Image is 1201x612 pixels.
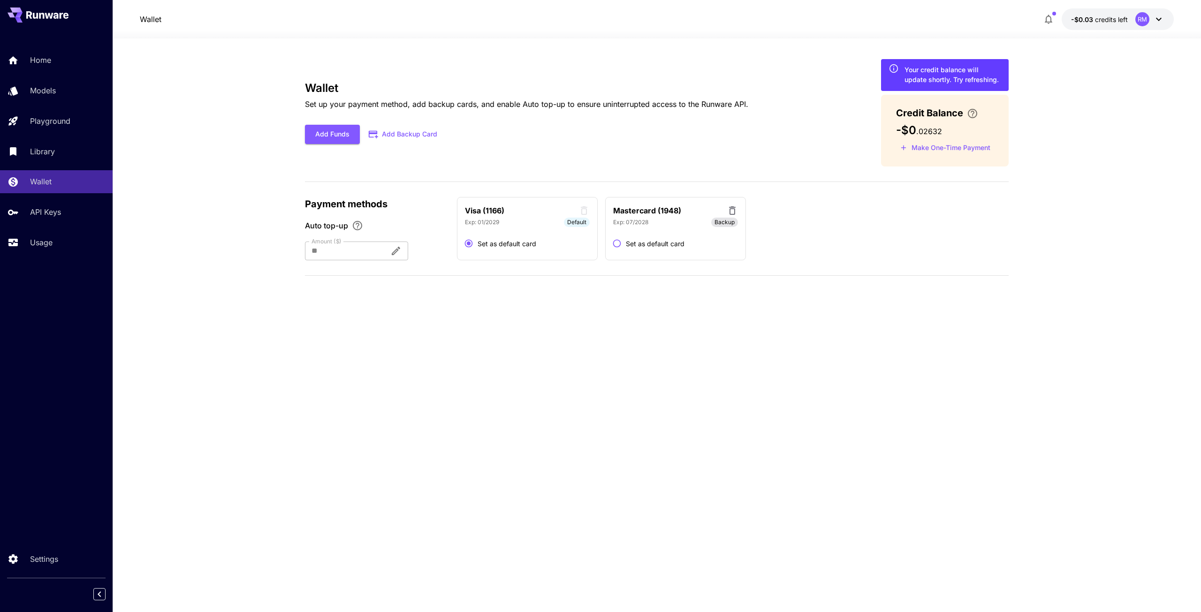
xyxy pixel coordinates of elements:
button: Make a one-time, non-recurring payment [896,141,995,155]
span: Set as default card [626,239,684,249]
span: Default [564,218,590,227]
p: Visa (1166) [465,205,504,216]
p: Set up your payment method, add backup cards, and enable Auto top-up to ensure uninterrupted acce... [305,98,748,110]
p: API Keys [30,206,61,218]
label: Amount ($) [312,237,342,245]
span: . 02632 [916,127,942,136]
a: Wallet [140,14,161,25]
button: Add Backup Card [360,125,447,144]
span: Auto top-up [305,220,348,231]
p: Home [30,54,51,66]
nav: breadcrumb [140,14,161,25]
p: Models [30,85,56,96]
p: Wallet [30,176,52,187]
span: -$0.03 [1071,15,1095,23]
p: Mastercard (1948) [613,205,681,216]
span: credits left [1095,15,1128,23]
button: -$0.02632RM [1062,8,1174,30]
span: Backup [715,218,735,227]
span: Set as default card [478,239,536,249]
div: RM [1135,12,1149,26]
span: Credit Balance [896,106,963,120]
p: Settings [30,553,58,565]
button: Add Funds [305,125,360,144]
p: Library [30,146,55,157]
h3: Wallet [305,82,748,95]
button: Enable Auto top-up to ensure uninterrupted service. We'll automatically bill the chosen amount wh... [348,220,367,231]
p: Payment methods [305,197,446,211]
p: Usage [30,237,53,248]
div: Your credit balance will update shortly. Try refreshing. [905,65,1001,84]
button: Enter your card details and choose an Auto top-up amount to avoid service interruptions. We'll au... [963,108,982,119]
p: Playground [30,115,70,127]
span: -$0 [896,123,916,137]
p: Exp: 07/2028 [613,218,648,227]
div: Collapse sidebar [100,586,113,603]
button: Collapse sidebar [93,588,106,600]
div: -$0.02632 [1071,15,1128,24]
p: Exp: 01/2029 [465,218,499,227]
